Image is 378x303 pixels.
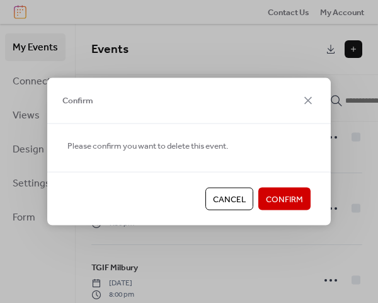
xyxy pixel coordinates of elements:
[205,188,253,210] button: Cancel
[213,193,246,206] span: Cancel
[266,193,303,206] span: Confirm
[67,139,228,152] span: Please confirm you want to delete this event.
[258,188,311,210] button: Confirm
[62,94,93,107] span: Confirm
